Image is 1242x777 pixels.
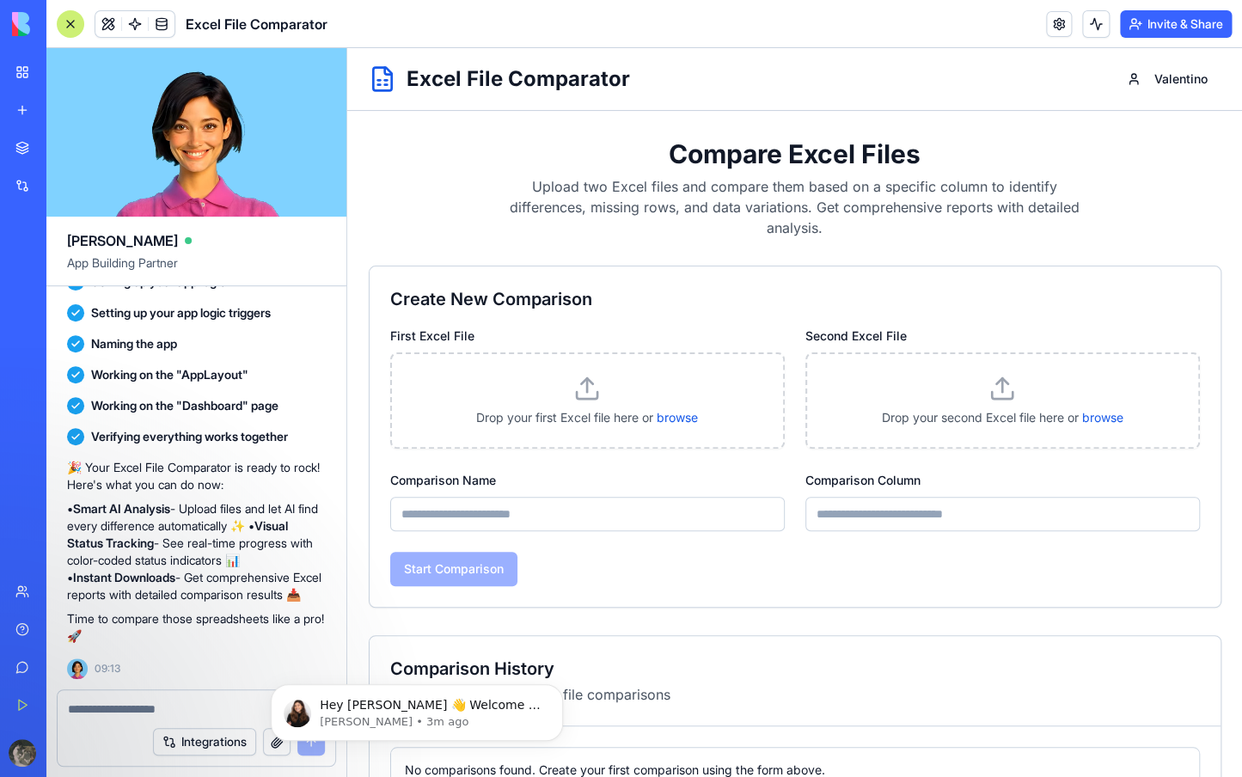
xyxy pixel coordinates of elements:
[95,662,120,676] span: 09:13
[807,22,860,40] span: Valentino
[458,280,560,295] label: Second Excel File
[21,90,874,121] h2: Compare Excel Files
[65,361,415,378] div: Drop your first Excel file here or
[67,254,326,285] span: App Building Partner
[91,428,288,445] span: Verifying everything works together
[186,14,327,34] span: Excel File Comparator
[91,366,248,383] span: Working on the "AppLayout"
[91,397,278,414] span: Working on the "Dashboard" page
[43,280,127,295] label: First Excel File
[67,230,178,251] span: [PERSON_NAME]
[58,713,838,731] div: No comparisons found. Create your first comparison using the form above.
[480,361,830,378] div: Drop your second Excel file here or
[12,12,119,36] img: logo
[73,570,175,584] strong: Instant Downloads
[735,362,776,376] label: browse
[73,501,170,516] strong: Smart AI Analysis
[766,14,874,48] button: Valentino
[43,425,149,439] label: Comparison Name
[67,459,326,493] p: 🎉 Your Excel File Comparator is ready to rock! Here's what you can do now:
[91,335,177,352] span: Naming the app
[59,17,283,45] h1: Excel File Comparator
[91,304,271,321] span: Setting up your app logic triggers
[9,739,36,767] img: ACg8ocJ09mx2M-ZzaMhUguyzhxPSTUU-oz0AArZKSKcseXR176WneKO5=s96-c
[245,648,589,768] iframe: Intercom notifications message
[67,610,326,645] p: Time to compare those spreadsheets like a pro! 🚀
[43,609,853,633] h3: Comparison History
[1120,10,1232,38] button: Invite & Share
[458,425,573,439] label: Comparison Column
[309,362,351,376] label: browse
[67,658,88,679] img: Ella_00000_wcx2te.png
[67,500,326,603] p: • - Upload files and let AI find every difference automatically ✨ • - See real-time progress with...
[159,128,737,190] p: Upload two Excel files and compare them based on a specific column to identify differences, missi...
[43,239,853,263] h3: Create New Comparison
[153,728,256,756] button: Integrations
[43,636,853,657] p: View and manage all your file comparisons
